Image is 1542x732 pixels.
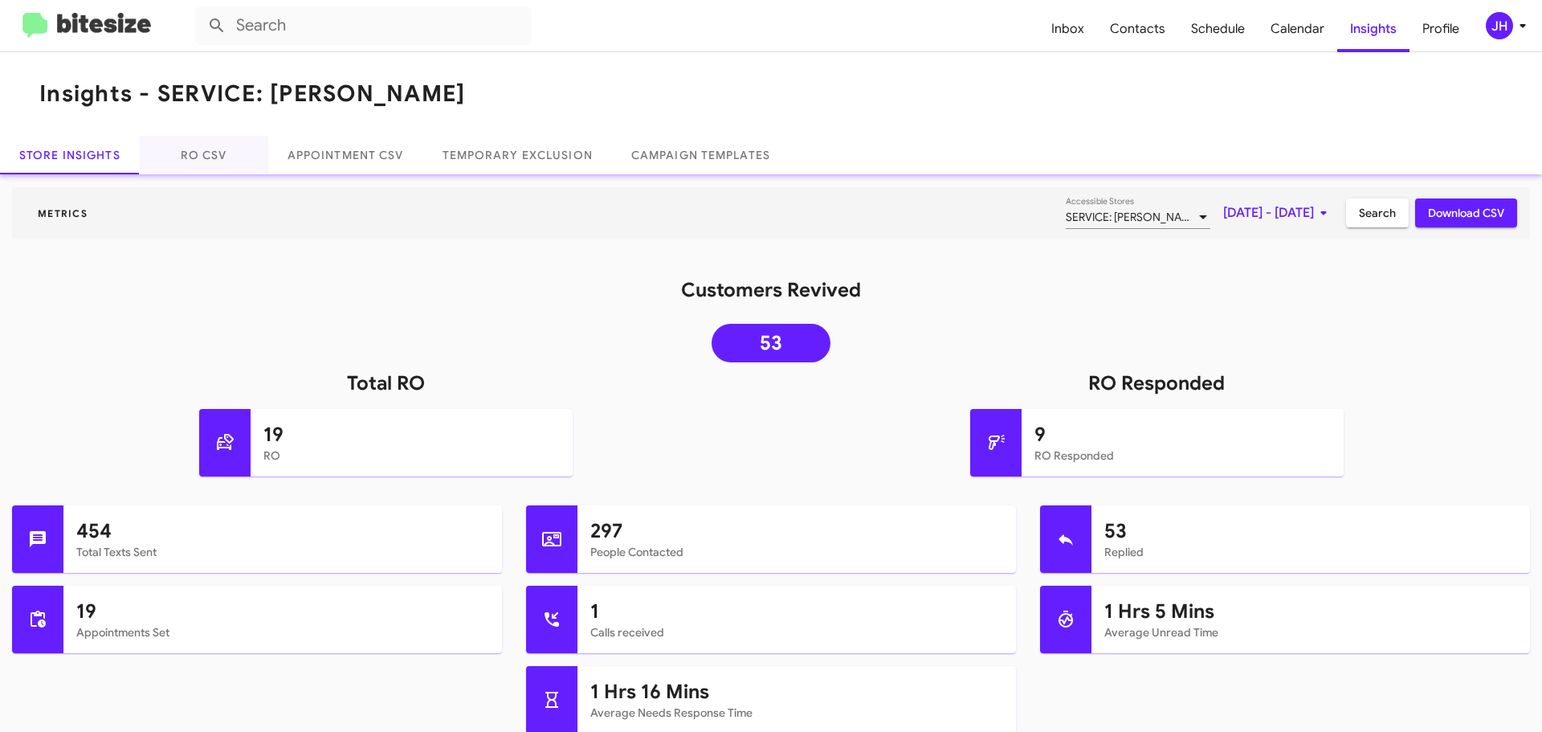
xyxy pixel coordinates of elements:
[760,335,782,351] span: 53
[1210,198,1346,227] button: [DATE] - [DATE]
[1258,6,1337,52] a: Calendar
[1034,448,1331,464] mat-card-subtitle: RO Responded
[590,624,1003,640] mat-card-subtitle: Calls received
[1104,599,1517,624] h1: 1 Hrs 5 Mins
[1038,6,1097,52] a: Inbox
[140,136,268,174] a: RO CSV
[590,544,1003,560] mat-card-subtitle: People Contacted
[39,81,465,107] h1: Insights - SERVICE: [PERSON_NAME]
[771,370,1542,396] h1: RO Responded
[76,624,489,640] mat-card-subtitle: Appointments Set
[1472,12,1524,39] button: JH
[612,136,789,174] a: Campaign Templates
[1104,544,1517,560] mat-card-subtitle: Replied
[76,599,489,624] h1: 19
[25,207,100,219] span: Metrics
[1486,12,1513,39] div: JH
[1415,198,1517,227] button: Download CSV
[590,518,1003,544] h1: 297
[423,136,612,174] a: Temporary Exclusion
[1346,198,1409,227] button: Search
[268,136,423,174] a: Appointment CSV
[590,599,1003,624] h1: 1
[1359,198,1396,227] span: Search
[1034,422,1331,448] h1: 9
[76,544,489,560] mat-card-subtitle: Total Texts Sent
[590,679,1003,705] h1: 1 Hrs 16 Mins
[1409,6,1472,52] a: Profile
[263,448,560,464] mat-card-subtitle: RO
[1104,518,1517,544] h1: 53
[1337,6,1409,52] a: Insights
[1428,198,1504,227] span: Download CSV
[263,422,560,448] h1: 19
[194,6,532,45] input: Search
[1066,210,1201,224] span: SERVICE: [PERSON_NAME]
[1223,198,1333,227] span: [DATE] - [DATE]
[1178,6,1258,52] a: Schedule
[76,518,489,544] h1: 454
[1104,624,1517,640] mat-card-subtitle: Average Unread Time
[590,705,1003,721] mat-card-subtitle: Average Needs Response Time
[1097,6,1178,52] a: Contacts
